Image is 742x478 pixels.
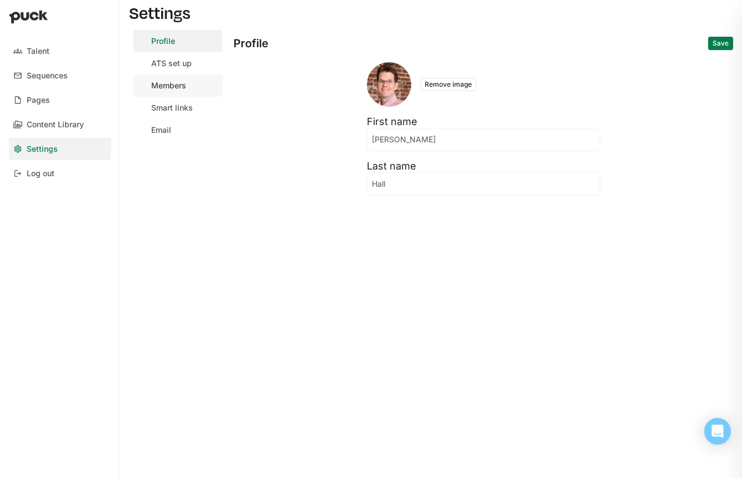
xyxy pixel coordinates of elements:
input: First name [367,128,600,151]
div: Sequences [27,71,68,81]
a: Email [133,119,222,141]
a: Members [133,74,222,97]
div: Email [151,126,171,135]
div: ATS set up [151,59,192,68]
div: Settings [27,145,58,154]
a: ATS set up [133,52,222,74]
a: Profile [133,30,222,52]
img: yaL9XBwF.300.jpg [367,62,411,107]
a: Settings [9,138,111,160]
a: Content Library [9,113,111,136]
div: Talent [27,47,49,56]
a: Smart links [133,97,222,119]
a: Sequences [9,64,111,87]
div: Members [151,81,186,91]
input: Last name [367,173,600,195]
button: Save [708,37,733,50]
label: First name [367,116,417,127]
a: Pages [9,89,111,111]
div: Content Library [27,120,84,130]
div: Profile [233,30,268,57]
div: Open Intercom Messenger [704,418,731,445]
label: Last name [367,160,416,172]
a: Talent [9,40,111,62]
button: Remove image [420,78,476,91]
div: Smart links [151,103,193,113]
div: Profile [151,37,175,46]
div: Log out [27,169,54,178]
div: Pages [27,96,50,105]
